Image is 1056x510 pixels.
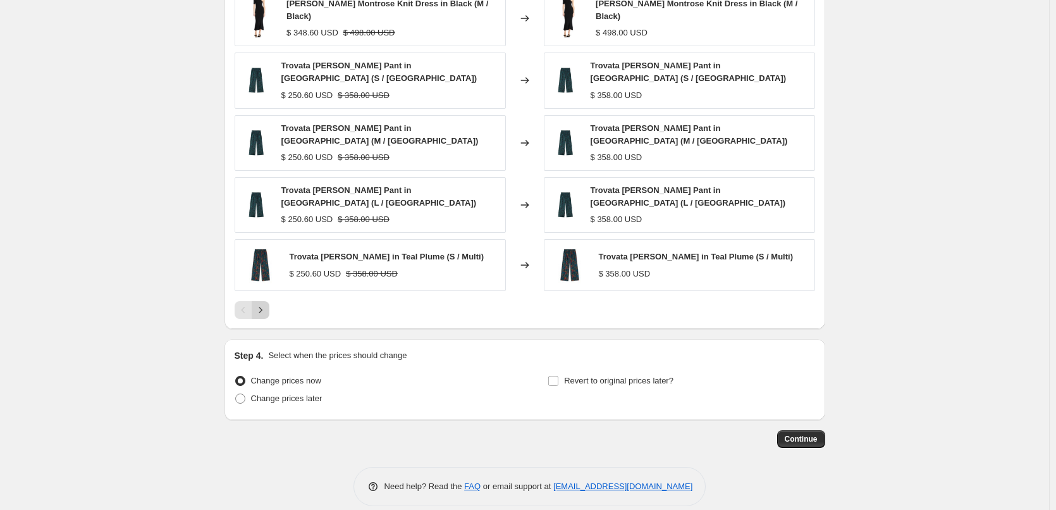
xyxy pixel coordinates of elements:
[599,252,793,261] span: Trovata [PERSON_NAME] in Teal Plume (S / Multi)
[384,482,465,491] span: Need help? Read the
[281,89,333,102] div: $ 250.60 USD
[551,186,580,224] img: TrovataLeonaPantinBlueLarkspur_1_c9d9c525-ea8b-4ead-88df-1afee5eddde1_80x.jpg
[591,61,787,83] span: Trovata [PERSON_NAME] Pant in [GEOGRAPHIC_DATA] (S / [GEOGRAPHIC_DATA])
[338,213,390,226] strike: $ 358.00 USD
[338,89,390,102] strike: $ 358.00 USD
[551,124,580,162] img: TrovataLeonaPantinBlueLarkspur_1_c9d9c525-ea8b-4ead-88df-1afee5eddde1_80x.jpg
[591,89,642,102] div: $ 358.00 USD
[551,246,589,284] img: b3fdeb0570d72638b66345d8483f99d9_80x.jpg
[251,376,321,385] span: Change prices now
[481,482,553,491] span: or email support at
[281,185,477,208] span: Trovata [PERSON_NAME] Pant in [GEOGRAPHIC_DATA] (L / [GEOGRAPHIC_DATA])
[252,301,269,319] button: Next
[553,482,692,491] a: [EMAIL_ADDRESS][DOMAIN_NAME]
[346,268,398,280] strike: $ 358.00 USD
[338,151,390,164] strike: $ 358.00 USD
[591,123,788,146] span: Trovata [PERSON_NAME] Pant in [GEOGRAPHIC_DATA] (M / [GEOGRAPHIC_DATA])
[551,61,580,99] img: TrovataLeonaPantinBlueLarkspur_1_c9d9c525-ea8b-4ead-88df-1afee5eddde1_80x.jpg
[242,124,271,162] img: TrovataLeonaPantinBlueLarkspur_1_c9d9c525-ea8b-4ead-88df-1afee5eddde1_80x.jpg
[785,434,818,444] span: Continue
[777,430,825,448] button: Continue
[281,61,477,83] span: Trovata [PERSON_NAME] Pant in [GEOGRAPHIC_DATA] (S / [GEOGRAPHIC_DATA])
[591,185,786,208] span: Trovata [PERSON_NAME] Pant in [GEOGRAPHIC_DATA] (L / [GEOGRAPHIC_DATA])
[591,213,642,226] div: $ 358.00 USD
[290,252,484,261] span: Trovata [PERSON_NAME] in Teal Plume (S / Multi)
[235,349,264,362] h2: Step 4.
[281,151,333,164] div: $ 250.60 USD
[596,27,648,39] div: $ 498.00 USD
[591,151,642,164] div: $ 358.00 USD
[281,213,333,226] div: $ 250.60 USD
[286,27,338,39] div: $ 348.60 USD
[464,482,481,491] a: FAQ
[242,61,271,99] img: TrovataLeonaPantinBlueLarkspur_1_c9d9c525-ea8b-4ead-88df-1afee5eddde1_80x.jpg
[251,394,322,403] span: Change prices later
[242,246,279,284] img: b3fdeb0570d72638b66345d8483f99d9_80x.jpg
[268,349,407,362] p: Select when the prices should change
[564,376,673,385] span: Revert to original prices later?
[599,268,651,280] div: $ 358.00 USD
[235,301,269,319] nav: Pagination
[290,268,341,280] div: $ 250.60 USD
[343,27,395,39] strike: $ 498.00 USD
[242,186,271,224] img: TrovataLeonaPantinBlueLarkspur_1_c9d9c525-ea8b-4ead-88df-1afee5eddde1_80x.jpg
[281,123,479,146] span: Trovata [PERSON_NAME] Pant in [GEOGRAPHIC_DATA] (M / [GEOGRAPHIC_DATA])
